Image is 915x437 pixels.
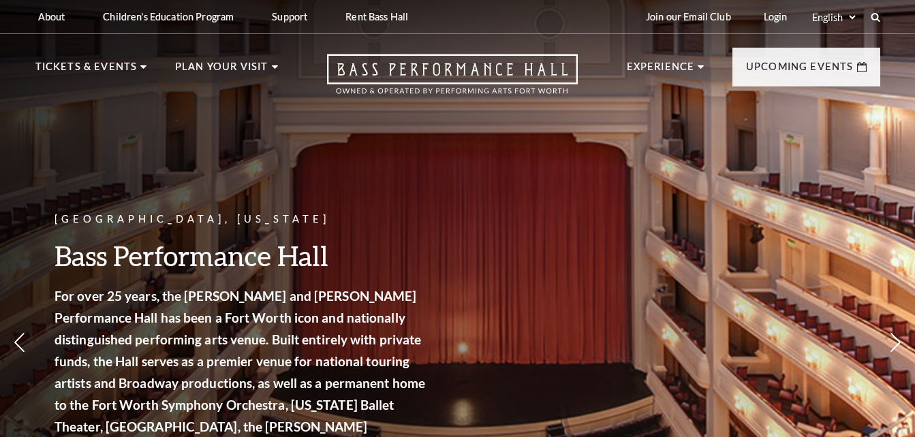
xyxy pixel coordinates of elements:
p: Experience [627,59,695,83]
select: Select: [809,11,858,24]
p: About [38,11,65,22]
p: Plan Your Visit [175,59,268,83]
p: [GEOGRAPHIC_DATA], [US_STATE] [55,211,429,228]
p: Rent Bass Hall [345,11,408,22]
p: Upcoming Events [746,59,854,83]
p: Support [272,11,307,22]
p: Children's Education Program [103,11,234,22]
p: Tickets & Events [35,59,138,83]
h3: Bass Performance Hall [55,238,429,273]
